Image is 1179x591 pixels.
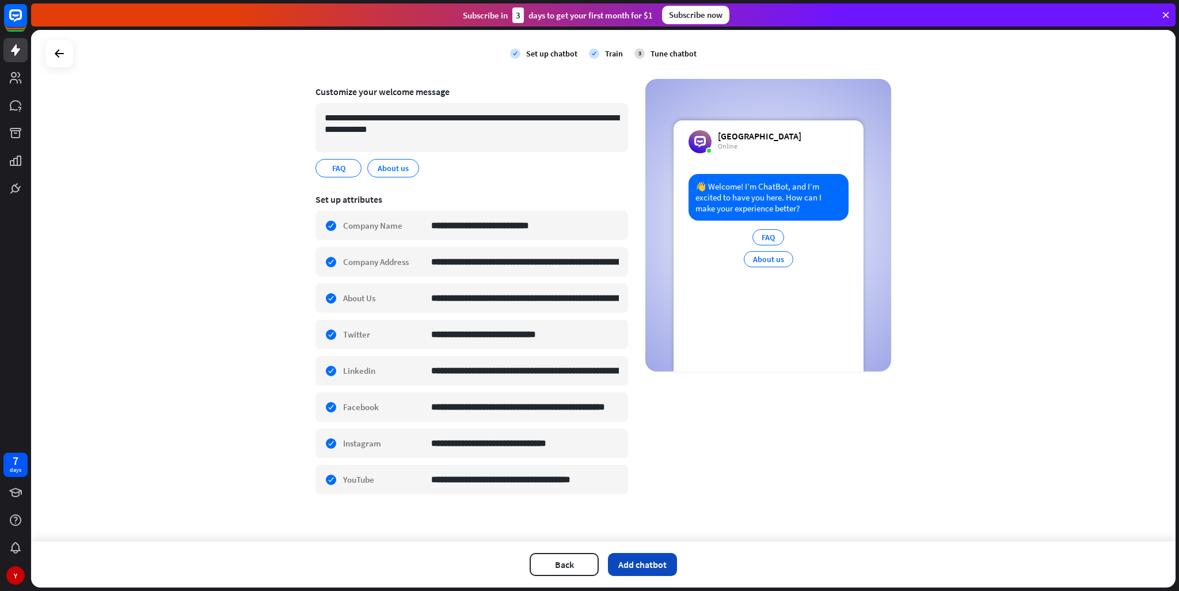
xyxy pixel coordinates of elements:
[689,174,849,221] div: 👋 Welcome! I’m ChatBot, and I’m excited to have you here. How can I make your experience better?
[6,566,25,585] div: Y
[3,453,28,477] a: 7 days
[744,251,793,267] div: About us
[651,48,697,59] div: Tune chatbot
[315,194,628,205] div: Set up attributes
[510,48,520,59] i: check
[331,162,347,175] span: FAQ
[662,6,729,24] div: Subscribe now
[634,48,645,59] div: 3
[9,5,44,39] button: Open LiveChat chat widget
[512,7,524,23] div: 3
[10,466,21,474] div: days
[315,86,628,97] div: Customize your welcome message
[718,130,801,142] div: [GEOGRAPHIC_DATA]
[376,162,410,175] span: About us
[718,142,801,151] div: Online
[13,456,18,466] div: 7
[463,7,653,23] div: Subscribe in days to get your first month for $1
[526,48,577,59] div: Set up chatbot
[530,553,599,576] button: Back
[589,48,599,59] i: check
[605,48,623,59] div: Train
[752,229,784,245] div: FAQ
[608,553,677,576] button: Add chatbot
